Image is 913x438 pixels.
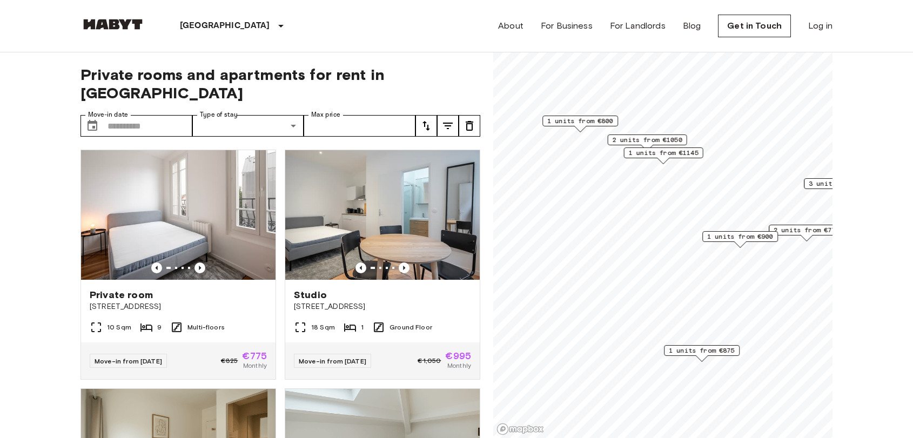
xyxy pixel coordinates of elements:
[608,134,687,151] div: Map marker
[769,225,844,241] div: Map marker
[415,115,437,137] button: tune
[299,357,366,365] span: Move-in from [DATE]
[498,19,523,32] a: About
[80,150,276,380] a: Marketing picture of unit FR-18-004-001-04Previous imagePrevious imagePrivate room[STREET_ADDRESS...
[311,110,340,119] label: Max price
[90,301,267,312] span: [STREET_ADDRESS]
[541,19,593,32] a: For Business
[311,322,335,332] span: 18 Sqm
[355,262,366,273] button: Previous image
[774,225,840,235] span: 2 units from €775
[242,351,267,361] span: €775
[157,322,162,332] span: 9
[194,262,205,273] button: Previous image
[285,150,480,280] img: Marketing picture of unit FR-18-004-002-01
[81,150,276,280] img: Marketing picture of unit FR-18-004-001-04
[88,110,128,119] label: Move-in date
[707,232,773,241] span: 1 units from €900
[82,115,103,137] button: Choose date
[447,361,471,370] span: Monthly
[95,357,162,365] span: Move-in from [DATE]
[285,150,480,380] a: Marketing picture of unit FR-18-004-002-01Previous imagePrevious imageStudio[STREET_ADDRESS]18 Sq...
[80,65,480,102] span: Private rooms and apartments for rent in [GEOGRAPHIC_DATA]
[669,346,735,355] span: 1 units from €875
[808,19,833,32] a: Log in
[496,423,544,435] a: Mapbox logo
[610,19,666,32] a: For Landlords
[151,262,162,273] button: Previous image
[294,301,471,312] span: [STREET_ADDRESS]
[418,356,441,366] span: €1,050
[629,148,699,158] span: 1 units from €1145
[437,115,459,137] button: tune
[702,231,778,248] div: Map marker
[180,19,270,32] p: [GEOGRAPHIC_DATA]
[294,288,327,301] span: Studio
[613,135,682,145] span: 2 units from €1050
[221,356,238,366] span: €825
[399,262,409,273] button: Previous image
[809,179,875,188] span: 3 units from €725
[804,178,880,195] div: Map marker
[80,19,145,30] img: Habyt
[718,15,791,37] a: Get in Touch
[547,116,613,126] span: 1 units from €800
[683,19,701,32] a: Blog
[243,361,267,370] span: Monthly
[200,110,238,119] label: Type of stay
[445,351,471,361] span: €995
[107,322,131,332] span: 10 Sqm
[390,322,432,332] span: Ground Floor
[459,115,480,137] button: tune
[624,147,703,164] div: Map marker
[361,322,364,332] span: 1
[542,116,618,132] div: Map marker
[664,345,740,362] div: Map marker
[187,322,225,332] span: Multi-floors
[90,288,153,301] span: Private room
